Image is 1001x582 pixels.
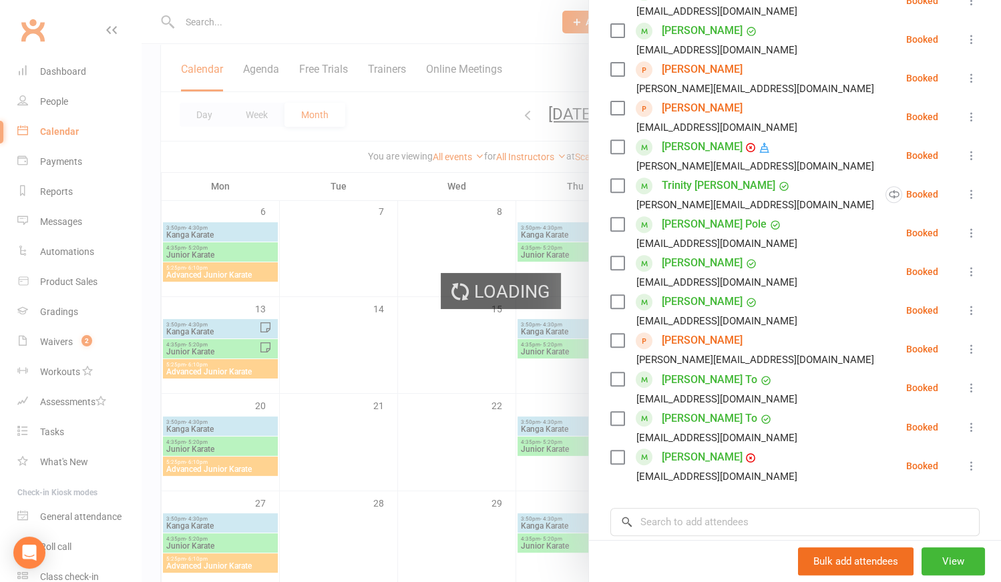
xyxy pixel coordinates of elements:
[636,196,874,214] div: [PERSON_NAME][EMAIL_ADDRESS][DOMAIN_NAME]
[636,3,797,20] div: [EMAIL_ADDRESS][DOMAIN_NAME]
[906,151,938,160] div: Booked
[662,20,743,41] a: [PERSON_NAME]
[885,186,938,203] div: Booked
[906,73,938,83] div: Booked
[636,390,797,408] div: [EMAIL_ADDRESS][DOMAIN_NAME]
[636,274,797,291] div: [EMAIL_ADDRESS][DOMAIN_NAME]
[636,429,797,447] div: [EMAIL_ADDRESS][DOMAIN_NAME]
[906,112,938,121] div: Booked
[636,41,797,59] div: [EMAIL_ADDRESS][DOMAIN_NAME]
[922,547,985,575] button: View
[906,461,938,471] div: Booked
[662,97,743,119] a: [PERSON_NAME]
[610,508,980,536] input: Search to add attendees
[662,408,757,429] a: [PERSON_NAME] To
[662,252,743,274] a: [PERSON_NAME]
[636,312,797,330] div: [EMAIL_ADDRESS][DOMAIN_NAME]
[636,158,874,175] div: [PERSON_NAME][EMAIL_ADDRESS][DOMAIN_NAME]
[906,35,938,44] div: Booked
[636,119,797,136] div: [EMAIL_ADDRESS][DOMAIN_NAME]
[662,447,743,468] a: [PERSON_NAME]
[662,214,767,235] a: [PERSON_NAME] Pole
[662,136,743,158] a: [PERSON_NAME]
[906,422,938,432] div: Booked
[662,369,757,390] a: [PERSON_NAME] To
[636,80,874,97] div: [PERSON_NAME][EMAIL_ADDRESS][DOMAIN_NAME]
[636,468,797,485] div: [EMAIL_ADDRESS][DOMAIN_NAME]
[906,228,938,238] div: Booked
[906,344,938,354] div: Booked
[636,351,874,368] div: [PERSON_NAME][EMAIL_ADDRESS][DOMAIN_NAME]
[662,175,775,196] a: Trinity [PERSON_NAME]
[906,383,938,392] div: Booked
[662,291,743,312] a: [PERSON_NAME]
[662,330,743,351] a: [PERSON_NAME]
[636,235,797,252] div: [EMAIL_ADDRESS][DOMAIN_NAME]
[906,267,938,276] div: Booked
[798,547,914,575] button: Bulk add attendees
[906,306,938,315] div: Booked
[13,537,45,569] div: Open Intercom Messenger
[662,59,743,80] a: [PERSON_NAME]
